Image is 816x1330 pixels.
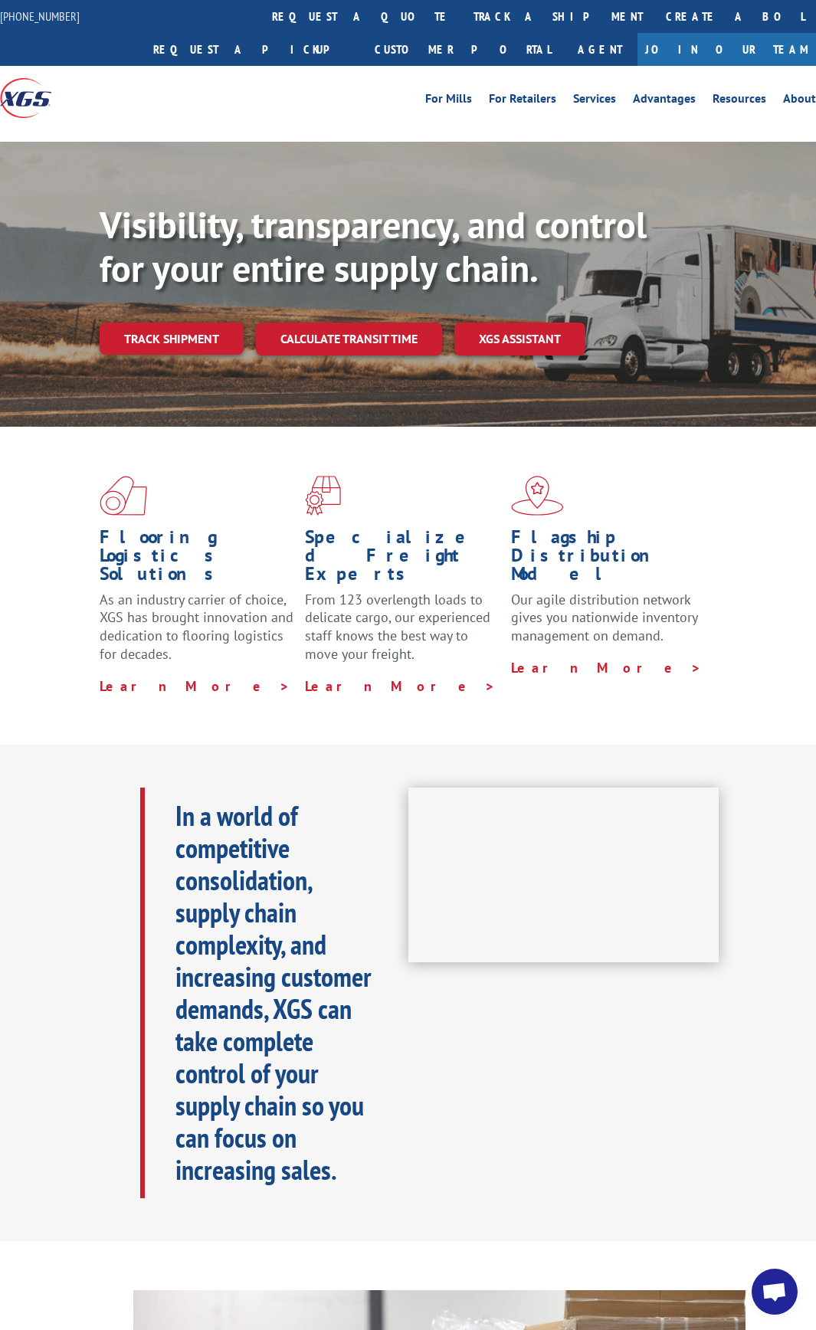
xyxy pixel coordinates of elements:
[363,33,562,66] a: Customer Portal
[633,93,696,110] a: Advantages
[100,323,244,355] a: Track shipment
[305,677,496,695] a: Learn More >
[408,788,719,962] iframe: XGS Logistics Solutions
[305,476,341,516] img: xgs-icon-focused-on-flooring-red
[573,93,616,110] a: Services
[511,591,697,645] span: Our agile distribution network gives you nationwide inventory management on demand.
[425,93,472,110] a: For Mills
[100,591,293,663] span: As an industry carrier of choice, XGS has brought innovation and dedication to flooring logistics...
[100,201,647,293] b: Visibility, transparency, and control for your entire supply chain.
[454,323,585,355] a: XGS ASSISTANT
[100,476,147,516] img: xgs-icon-total-supply-chain-intelligence-red
[256,323,442,355] a: Calculate transit time
[752,1269,798,1315] div: Open chat
[175,798,372,1187] b: In a world of competitive consolidation, supply chain complexity, and increasing customer demands...
[100,677,290,695] a: Learn More >
[511,476,564,516] img: xgs-icon-flagship-distribution-model-red
[142,33,363,66] a: Request a pickup
[305,591,499,677] p: From 123 overlength loads to delicate cargo, our experienced staff knows the best way to move you...
[783,93,816,110] a: About
[489,93,556,110] a: For Retailers
[562,33,637,66] a: Agent
[637,33,816,66] a: Join Our Team
[511,659,702,676] a: Learn More >
[713,93,766,110] a: Resources
[100,528,293,591] h1: Flooring Logistics Solutions
[511,528,705,591] h1: Flagship Distribution Model
[305,528,499,591] h1: Specialized Freight Experts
